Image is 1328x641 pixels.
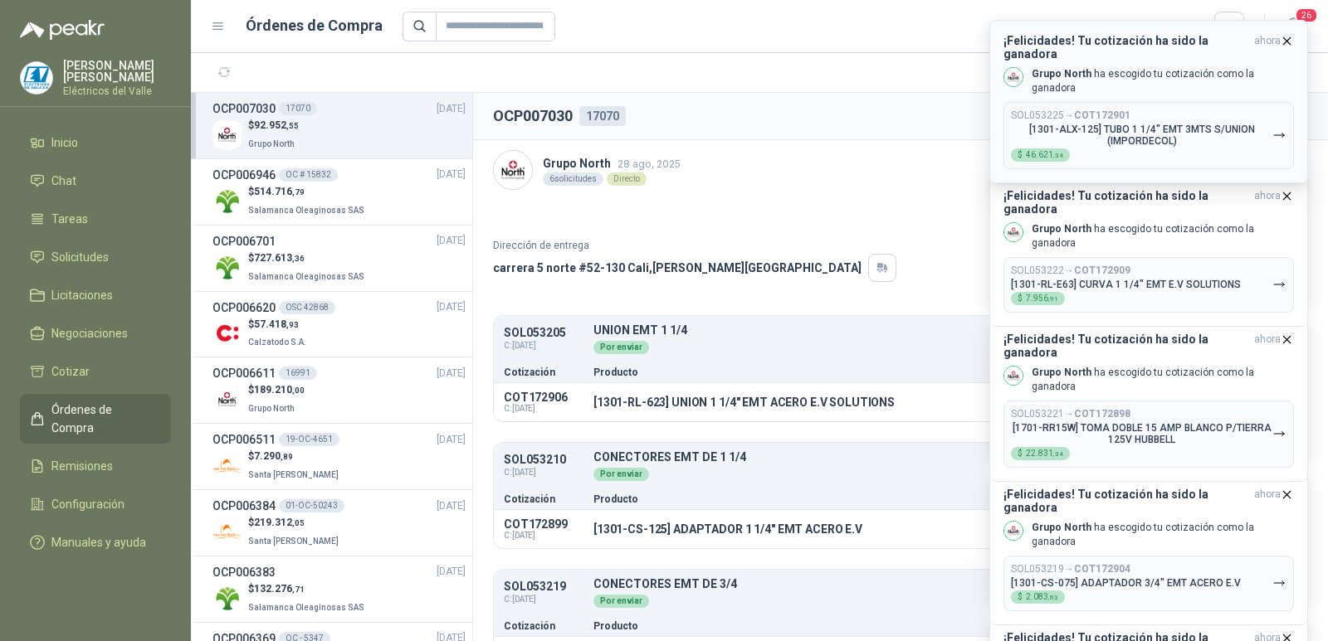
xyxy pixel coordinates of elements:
p: $ [248,449,342,464]
button: SOL053219→COT172904[1301-CS-075] ADAPTADOR 3/4" EMT ACERO E.V$2.083,83 [1003,556,1294,611]
span: [DATE] [437,233,466,249]
a: OCP00651119-OC-4651[DATE] Company Logo$7.290,89Santa [PERSON_NAME] [212,430,466,483]
span: ,71 [292,585,305,594]
span: Configuración [51,495,124,513]
span: [DATE] [437,432,466,448]
p: Dirección de entrega [493,238,896,254]
img: Company Logo [212,187,242,216]
span: ,83 [1048,594,1058,601]
a: Inicio [20,127,171,158]
span: Solicitudes [51,248,109,266]
b: COT172909 [1074,265,1130,276]
b: COT172898 [1074,408,1130,420]
h3: ¡Felicidades! Tu cotización ha sido la ganadora [1003,488,1247,514]
h3: ¡Felicidades! Tu cotización ha sido la ganadora [1003,34,1247,61]
div: Por enviar [593,595,649,608]
span: Negociaciones [51,324,128,342]
h3: OCP006611 [212,364,276,382]
span: Grupo North [248,404,295,413]
span: ,55 [286,121,299,130]
span: [DATE] [437,366,466,381]
a: OCP006620OSC 42868[DATE] Company Logo$57.418,93Calzatodo S.A. [212,299,466,351]
h3: OCP006620 [212,299,276,317]
span: ,36 [292,254,305,263]
p: $ [248,382,305,398]
p: Grupo North [543,154,681,172]
h3: OCP006384 [212,497,276,515]
a: Remisiones [20,450,171,482]
b: COT172904 [1074,563,1130,575]
div: Por enviar [593,341,649,354]
p: [1701-RR15W] TOMA DOBLE 15 AMP BLANCO P/TIERRA 125V HUBBELL [1011,422,1272,445]
span: 7.956 [1026,294,1058,303]
p: SOL053210 [504,454,583,466]
div: OSC 42868 [279,301,335,314]
a: Solicitudes [20,241,171,273]
a: Manuales y ayuda [20,527,171,558]
p: ha escogido tu cotización como la ganadora [1032,67,1294,95]
p: SOL053205 [504,327,583,339]
span: C: [DATE] [504,593,583,606]
h3: ¡Felicidades! Tu cotización ha sido la ganadora [1003,189,1247,216]
img: Company Logo [21,62,52,94]
p: Cotización [504,367,583,377]
p: ha escogido tu cotización como la ganadora [1032,366,1294,394]
button: SOL053221→COT172898[1701-RR15W] TOMA DOBLE 15 AMP BLANCO P/TIERRA 125V HUBBELL$22.831,34 [1003,401,1294,468]
span: [DATE] [437,564,466,580]
b: Grupo North [1032,522,1091,533]
img: Company Logo [1004,223,1023,241]
b: Grupo North [1032,223,1091,235]
span: 92.952 [254,119,299,131]
span: ahora [1254,488,1281,514]
button: 26 [1278,12,1308,41]
button: ¡Felicidades! Tu cotización ha sido la ganadoraahora Company LogoGrupo North ha escogido tu cotiz... [989,473,1308,625]
p: $ [248,250,368,266]
span: 28 ago, 2025 [618,158,681,170]
a: Configuración [20,488,171,520]
p: carrera 5 norte #52-130 Cali , [PERSON_NAME][GEOGRAPHIC_DATA] [493,259,862,277]
h1: Órdenes de Compra [246,14,383,37]
img: Company Logo [212,318,242,347]
p: $ [248,317,310,333]
span: Cotizar [51,362,90,381]
span: Inicio [51,134,78,152]
div: 6 solicitudes [543,172,603,186]
span: 22.831 [1026,449,1063,458]
span: ,93 [286,320,299,329]
span: Manuales y ayuda [51,533,146,551]
img: Logo peakr [20,20,105,40]
span: ahora [1254,333,1281,359]
div: 19-OC-4651 [279,433,339,446]
div: 17070 [579,106,626,126]
span: ,34 [1053,152,1063,159]
p: CONECTORES EMT DE 3/4 [593,578,1206,590]
b: Grupo North [1032,367,1091,378]
span: ,00 [292,386,305,395]
span: Licitaciones [51,286,113,304]
p: [1301-CS-125] ADAPTADOR 1 1/4" EMT ACERO E.V [593,522,862,536]
img: Company Logo [212,385,242,414]
div: 16991 [279,367,317,380]
p: SOL053225 → [1011,109,1130,122]
p: Cotización [504,621,583,631]
span: [DATE] [437,167,466,182]
div: Directo [607,172,647,186]
a: Chat [20,165,171,197]
a: OCP006383[DATE] Company Logo$132.276,71Salamanca Oleaginosas SAS [212,563,466,615]
span: 514.716 [254,186,305,197]
h3: OCP006946 [212,166,276,184]
img: Company Logo [212,451,242,480]
p: [1301-RL-623] UNION 1 1/4" EMT ACERO E.V SOLUTIONS [593,396,895,409]
a: OCP00638401-OC-50243[DATE] Company Logo$219.312,05Santa [PERSON_NAME] [212,497,466,549]
span: 132.276 [254,583,305,595]
p: SOL053222 → [1011,265,1130,277]
span: [DATE] [437,498,466,514]
span: C: [DATE] [504,531,583,541]
p: $ [248,581,368,597]
span: Salamanca Oleaginosas SAS [248,603,364,612]
span: Santa [PERSON_NAME] [248,470,339,479]
p: ha escogido tu cotización como la ganadora [1032,222,1294,250]
span: ahora [1254,34,1281,61]
span: 7.290 [254,450,293,462]
p: Cotización [504,494,583,504]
